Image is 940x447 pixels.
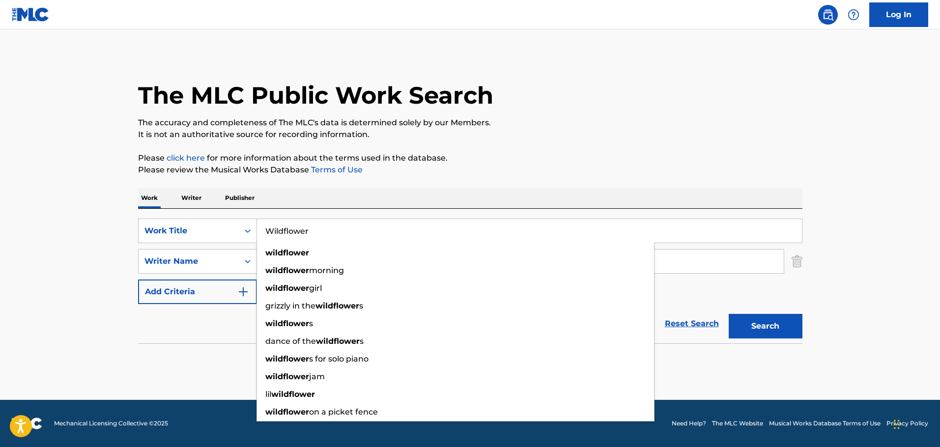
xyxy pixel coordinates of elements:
[138,219,802,343] form: Search Form
[309,266,344,275] span: morning
[138,279,257,304] button: Add Criteria
[712,419,763,428] a: The MLC Website
[894,410,900,439] div: Drag
[144,255,233,267] div: Writer Name
[848,9,859,21] img: help
[359,301,363,310] span: s
[265,248,309,257] strong: wildflower
[144,225,233,237] div: Work Title
[12,7,50,22] img: MLC Logo
[265,301,315,310] span: grizzly in the
[54,419,168,428] span: Mechanical Licensing Collective © 2025
[265,283,309,293] strong: wildflower
[138,117,802,129] p: The accuracy and completeness of The MLC's data is determined solely by our Members.
[265,319,309,328] strong: wildflower
[309,319,313,328] span: s
[222,188,257,208] p: Publisher
[167,153,205,163] a: click here
[138,81,493,110] h1: The MLC Public Work Search
[178,188,204,208] p: Writer
[729,314,802,338] button: Search
[769,419,881,428] a: Musical Works Database Terms of Use
[12,418,42,429] img: logo
[660,313,724,335] a: Reset Search
[271,390,315,399] strong: wildflower
[886,419,928,428] a: Privacy Policy
[822,9,834,21] img: search
[869,2,928,27] a: Log In
[792,249,802,274] img: Delete Criterion
[138,188,161,208] p: Work
[138,129,802,140] p: It is not an authoritative source for recording information.
[672,419,706,428] a: Need Help?
[138,164,802,176] p: Please review the Musical Works Database
[265,372,309,381] strong: wildflower
[844,5,863,25] div: Help
[309,354,369,363] span: s for solo piano
[237,286,249,298] img: 9d2ae6d4665cec9f34b9.svg
[265,336,316,346] span: dance of the
[309,407,378,417] span: on a picket fence
[818,5,838,25] a: Public Search
[265,354,309,363] strong: wildflower
[360,336,364,346] span: s
[315,301,359,310] strong: wildflower
[265,266,309,275] strong: wildflower
[309,372,325,381] span: jam
[309,283,322,293] span: girl
[309,165,363,174] a: Terms of Use
[265,407,309,417] strong: wildflower
[265,390,271,399] span: lil
[316,336,360,346] strong: wildflower
[891,400,940,447] iframe: Chat Widget
[138,152,802,164] p: Please for more information about the terms used in the database.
